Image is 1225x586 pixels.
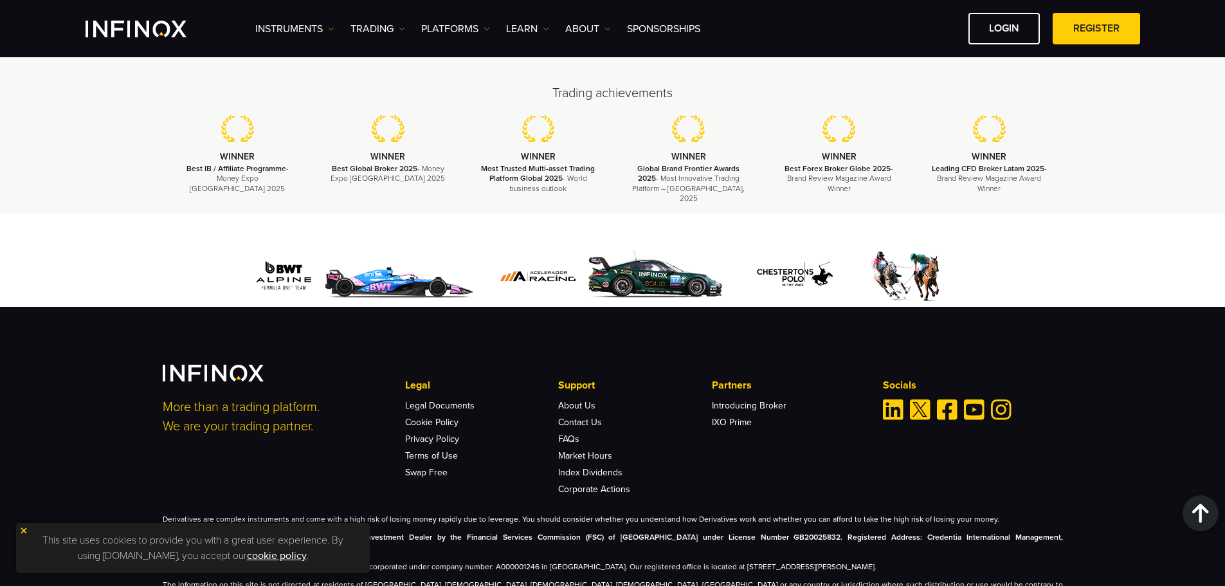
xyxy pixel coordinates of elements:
a: Facebook [937,399,957,420]
img: yellow close icon [19,526,28,535]
a: Twitter [910,399,930,420]
strong: WINNER [822,151,857,162]
a: Instruments [255,21,334,37]
strong: Leading CFD Broker Latam 2025 [932,164,1044,173]
p: Partners [712,378,865,393]
p: Derivatives are complex instruments and come with a high risk of losing money rapidly due to leve... [163,513,1063,525]
a: Instagram [991,399,1012,420]
a: INFINOX Logo [86,21,217,37]
a: cookie policy [247,549,307,562]
a: ABOUT [565,21,611,37]
a: Terms of Use [405,450,458,461]
strong: Global Brand Frontier Awards 2025 [637,164,740,183]
a: Index Dividends [558,467,622,478]
a: SPONSORSHIPS [627,21,700,37]
a: Market Hours [558,450,612,461]
p: Support [558,378,711,393]
h2: Trading achievements [163,84,1063,102]
a: Privacy Policy [405,434,459,444]
a: LOGIN [968,13,1040,44]
a: REGISTER [1053,13,1140,44]
a: Swap Free [405,467,448,478]
a: PLATFORMS [421,21,490,37]
a: Cookie Policy [405,417,458,428]
a: Introducing Broker [712,400,786,411]
a: About Us [558,400,595,411]
p: - Brand Review Magazine Award Winner [780,164,898,194]
a: Legal Documents [405,400,475,411]
p: Legal [405,378,558,393]
strong: Most Trusted Multi-asset Trading Platform Global 2025 [481,164,595,183]
p: - Money Expo [GEOGRAPHIC_DATA] 2025 [329,164,447,183]
p: - Money Expo [GEOGRAPHIC_DATA] 2025 [179,164,297,194]
strong: WINNER [972,151,1006,162]
strong: WINNER [220,151,255,162]
p: This site uses cookies to provide you with a great user experience. By using [DOMAIN_NAME], you a... [23,529,363,567]
p: More than a trading platform. We are your trading partner. [163,398,388,436]
a: Linkedin [883,399,903,420]
a: TRADING [350,21,405,37]
strong: Best Forex Broker Globe 2025 [785,164,891,173]
strong: WINNER [671,151,706,162]
a: FAQs [558,434,579,444]
a: Corporate Actions [558,484,630,495]
strong: WINNER [370,151,405,162]
a: Learn [506,21,549,37]
p: - Brand Review Magazine Award Winner [930,164,1048,194]
a: Youtube [964,399,985,420]
a: Contact Us [558,417,602,428]
strong: WINNER [521,151,556,162]
p: - World business outlook [479,164,597,194]
a: IXO Prime [712,417,752,428]
strong: Best Global Broker 2025 [332,164,417,173]
p: - Most Innovative Trading Platform – [GEOGRAPHIC_DATA], 2025 [630,164,748,203]
strong: INFINOX Limited is authorised and regulated as an Investment Dealer by the Financial Services Com... [163,533,1063,553]
p: INFINOX Global Limited, trading as INFINOX is a company incorporated under company number: A00000... [163,561,1063,572]
p: Socials [883,378,1063,393]
strong: Best IB / Affiliate Programme [186,164,286,173]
